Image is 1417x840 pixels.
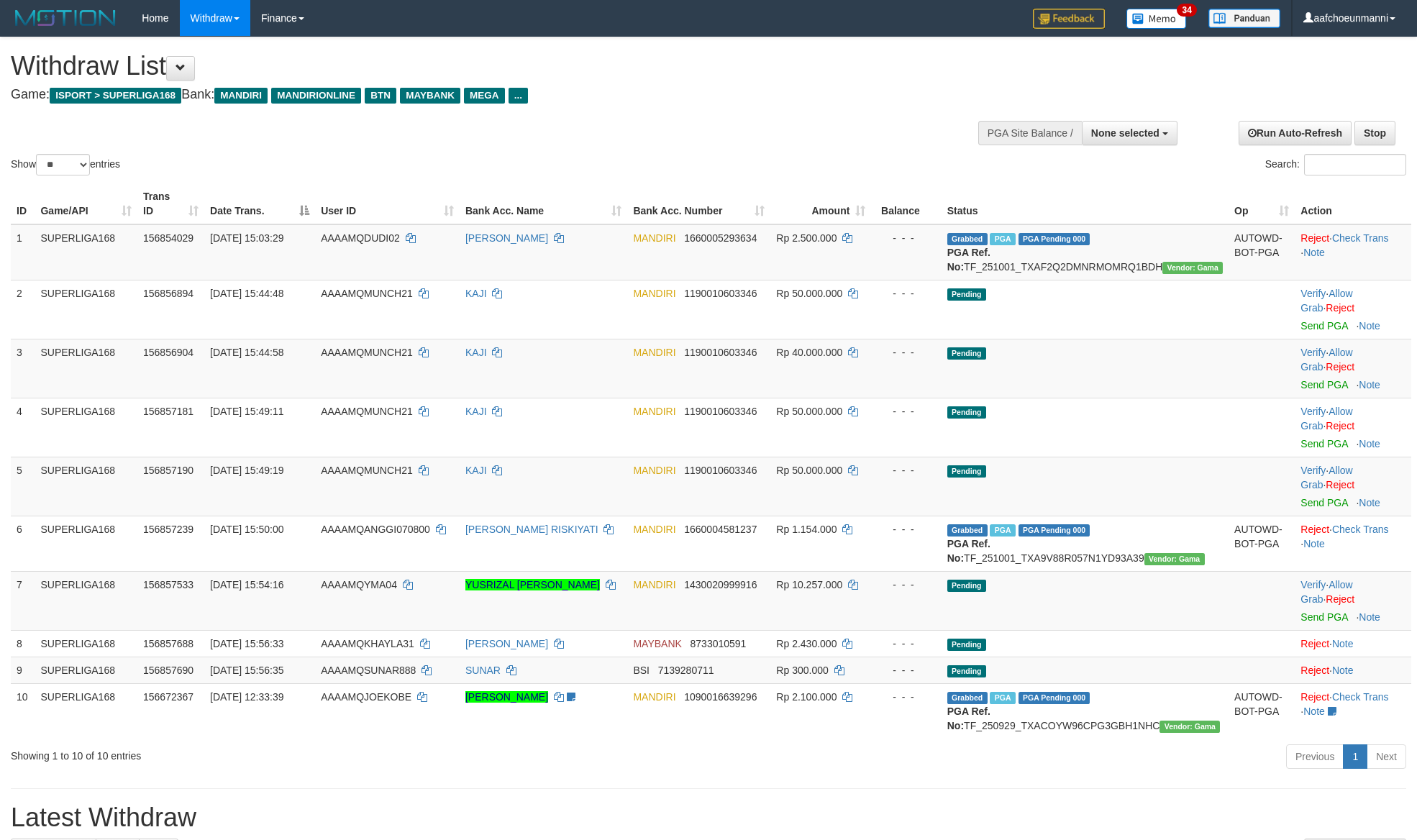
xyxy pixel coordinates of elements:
[990,692,1015,704] span: Marked by aafsengchandara
[143,524,193,535] span: 156857239
[633,288,675,299] span: MANDIRI
[11,657,35,683] td: 9
[1295,224,1411,280] td: · ·
[1332,638,1354,649] a: Note
[1091,127,1159,139] span: None selected
[633,579,675,590] span: MANDIRI
[1033,9,1105,29] img: Feedback.jpg
[947,465,986,478] span: Pending
[684,524,757,535] span: Copy 1660004581237 to clipboard
[633,638,681,649] span: MAYBANK
[947,347,986,360] span: Pending
[684,347,757,358] span: Copy 1190010603346 to clipboard
[1239,121,1352,145] a: Run Auto-Refresh
[210,579,283,590] span: [DATE] 15:54:16
[143,288,193,299] span: 156856894
[210,406,283,417] span: [DATE] 15:49:11
[947,288,986,301] span: Pending
[1359,497,1380,508] a: Note
[143,638,193,649] span: 156857688
[1126,9,1187,29] img: Button%20Memo.svg
[11,52,930,81] h1: Withdraw List
[1300,524,1329,535] a: Reject
[35,630,137,657] td: SUPERLIGA168
[1359,438,1380,449] a: Note
[11,183,35,224] th: ID
[1295,630,1411,657] td: ·
[1300,579,1326,590] a: Verify
[684,288,757,299] span: Copy 1190010603346 to clipboard
[465,406,487,417] a: KAJI
[877,636,935,651] div: - - -
[465,524,598,535] a: [PERSON_NAME] RISKIYATI
[11,683,35,739] td: 10
[1300,465,1352,490] span: ·
[321,347,413,358] span: AAAAMQMUNCH21
[1295,398,1411,457] td: · ·
[143,465,193,476] span: 156857190
[400,88,460,104] span: MAYBANK
[465,638,548,649] a: [PERSON_NAME]
[11,743,580,763] div: Showing 1 to 10 of 10 entries
[321,691,411,703] span: AAAAMQJOEKOBE
[990,524,1015,537] span: Marked by aafsoycanthlai
[210,691,283,703] span: [DATE] 12:33:39
[1300,438,1347,449] a: Send PGA
[465,665,501,676] a: SUNAR
[1300,579,1352,605] a: Allow Grab
[271,88,361,104] span: MANDIRIONLINE
[143,347,193,358] span: 156856904
[1300,347,1352,373] span: ·
[11,88,930,102] h4: Game: Bank:
[1295,457,1411,516] td: · ·
[460,183,627,224] th: Bank Acc. Name: activate to sort column ascending
[465,288,487,299] a: KAJI
[321,638,414,649] span: AAAAMQKHAYLA31
[11,630,35,657] td: 8
[321,579,397,590] span: AAAAMQYMA04
[35,571,137,630] td: SUPERLIGA168
[1300,691,1329,703] a: Reject
[947,692,988,704] span: Grabbed
[1229,183,1295,224] th: Op: activate to sort column ascending
[204,183,315,224] th: Date Trans.: activate to sort column descending
[35,339,137,398] td: SUPERLIGA168
[1300,611,1347,623] a: Send PGA
[1144,553,1205,565] span: Vendor URL: https://trx31.1velocity.biz
[210,465,283,476] span: [DATE] 15:49:19
[877,231,935,245] div: - - -
[35,183,137,224] th: Game/API: activate to sort column ascending
[871,183,941,224] th: Balance
[1359,320,1380,332] a: Note
[465,579,600,590] a: YUSRIZAL [PERSON_NAME]
[633,347,675,358] span: MANDIRI
[776,347,842,358] span: Rp 40.000.000
[11,398,35,457] td: 4
[627,183,770,224] th: Bank Acc. Number: activate to sort column ascending
[1162,262,1223,274] span: Vendor URL: https://trx31.1velocity.biz
[776,691,837,703] span: Rp 2.100.000
[1300,465,1326,476] a: Verify
[321,465,413,476] span: AAAAMQMUNCH21
[1300,665,1329,676] a: Reject
[1229,224,1295,280] td: AUTOWD-BOT-PGA
[1332,232,1389,244] a: Check Trans
[210,665,283,676] span: [DATE] 15:56:35
[947,580,986,592] span: Pending
[464,88,505,104] span: MEGA
[1295,280,1411,339] td: · ·
[1300,288,1352,314] a: Allow Grab
[35,457,137,516] td: SUPERLIGA168
[1286,744,1344,769] a: Previous
[1367,744,1406,769] a: Next
[210,347,283,358] span: [DATE] 15:44:58
[465,465,487,476] a: KAJI
[877,345,935,360] div: - - -
[321,288,413,299] span: AAAAMQMUNCH21
[1332,691,1389,703] a: Check Trans
[776,579,842,590] span: Rp 10.257.000
[1295,683,1411,739] td: · ·
[1300,232,1329,244] a: Reject
[684,465,757,476] span: Copy 1190010603346 to clipboard
[633,406,675,417] span: MANDIRI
